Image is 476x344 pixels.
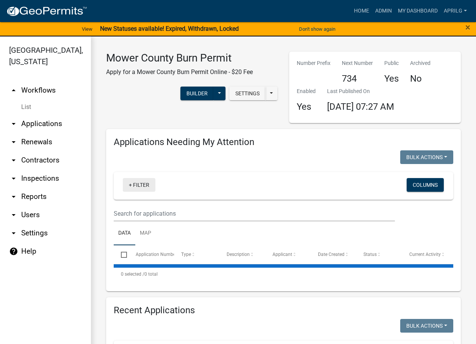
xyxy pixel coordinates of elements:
[297,59,330,67] p: Number Prefix
[9,210,18,219] i: arrow_drop_down
[407,178,444,192] button: Columns
[400,319,453,333] button: Bulk Actions
[311,245,356,264] datatable-header-cell: Date Created
[400,150,453,164] button: Bulk Actions
[123,178,155,192] a: + Filter
[465,23,470,32] button: Close
[296,23,338,35] button: Don't show again
[384,73,399,84] h4: Yes
[174,245,219,264] datatable-header-cell: Type
[100,25,239,32] strong: New Statuses available! Expired, Withdrawn, Locked
[114,137,453,148] h4: Applications Needing My Attention
[227,252,250,257] span: Description
[409,252,441,257] span: Current Activity
[114,305,453,316] h4: Recent Applications
[106,52,253,65] h3: Mower County Burn Permit
[410,73,431,84] h4: No
[402,245,448,264] datatable-header-cell: Current Activity
[297,101,316,112] h4: Yes
[327,101,394,112] span: [DATE] 07:27 AM
[265,245,311,264] datatable-header-cell: Applicant
[136,252,177,257] span: Application Number
[106,68,253,77] p: Apply for a Mower County Burn Permit Online - $20 Fee
[363,252,377,257] span: Status
[114,206,395,221] input: Search for applications
[297,87,316,95] p: Enabled
[9,174,18,183] i: arrow_drop_down
[410,59,431,67] p: Archived
[372,4,395,18] a: Admin
[9,156,18,165] i: arrow_drop_down
[114,245,128,264] datatable-header-cell: Select
[9,247,18,256] i: help
[318,252,344,257] span: Date Created
[128,245,174,264] datatable-header-cell: Application Number
[219,245,265,264] datatable-header-cell: Description
[9,229,18,238] i: arrow_drop_down
[79,23,96,35] a: View
[180,87,214,100] button: Builder
[9,86,18,95] i: arrow_drop_up
[114,221,135,246] a: Data
[272,252,292,257] span: Applicant
[135,221,156,246] a: Map
[356,245,402,264] datatable-header-cell: Status
[441,4,470,18] a: aprilg
[9,137,18,147] i: arrow_drop_down
[327,87,394,95] p: Last Published On
[181,252,191,257] span: Type
[9,119,18,128] i: arrow_drop_down
[121,271,144,277] span: 0 selected /
[342,59,373,67] p: Next Number
[9,192,18,201] i: arrow_drop_down
[342,73,373,84] h4: 734
[395,4,441,18] a: My Dashboard
[114,265,453,284] div: 0 total
[465,22,470,33] span: ×
[384,59,399,67] p: Public
[229,87,266,100] button: Settings
[351,4,372,18] a: Home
